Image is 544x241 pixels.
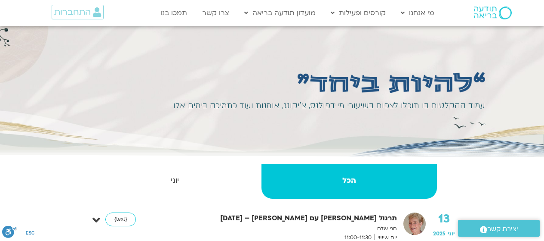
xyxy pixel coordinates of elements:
span: יוני [448,230,455,237]
a: תמכו בנו [156,5,191,21]
strong: 13 [433,213,455,225]
span: התחברות [54,7,91,17]
a: יצירת קשר [458,220,540,237]
a: מועדון תודעה בריאה [240,5,320,21]
strong: הכל [261,174,437,187]
p: חני שלם [171,224,397,233]
a: התחברות [52,5,104,19]
strong: יוני [90,174,260,187]
a: {text} [105,213,136,226]
span: יצירת קשר [487,223,518,235]
strong: תרגול [PERSON_NAME] עם [PERSON_NAME] – [DATE] [171,213,397,224]
a: צרו קשר [198,5,234,21]
img: תודעה בריאה [474,6,512,19]
a: מי אנחנו [396,5,439,21]
span: 2025 [433,230,446,237]
div: עמוד ההקלטות בו תוכלו לצפות בשיעורי מיידפולנס, צ׳יקונג, אומנות ועוד כתמיכה בימים אלו​ [166,99,485,113]
a: קורסים ופעילות [326,5,390,21]
a: יוני [90,164,260,199]
a: הכל [261,164,437,199]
